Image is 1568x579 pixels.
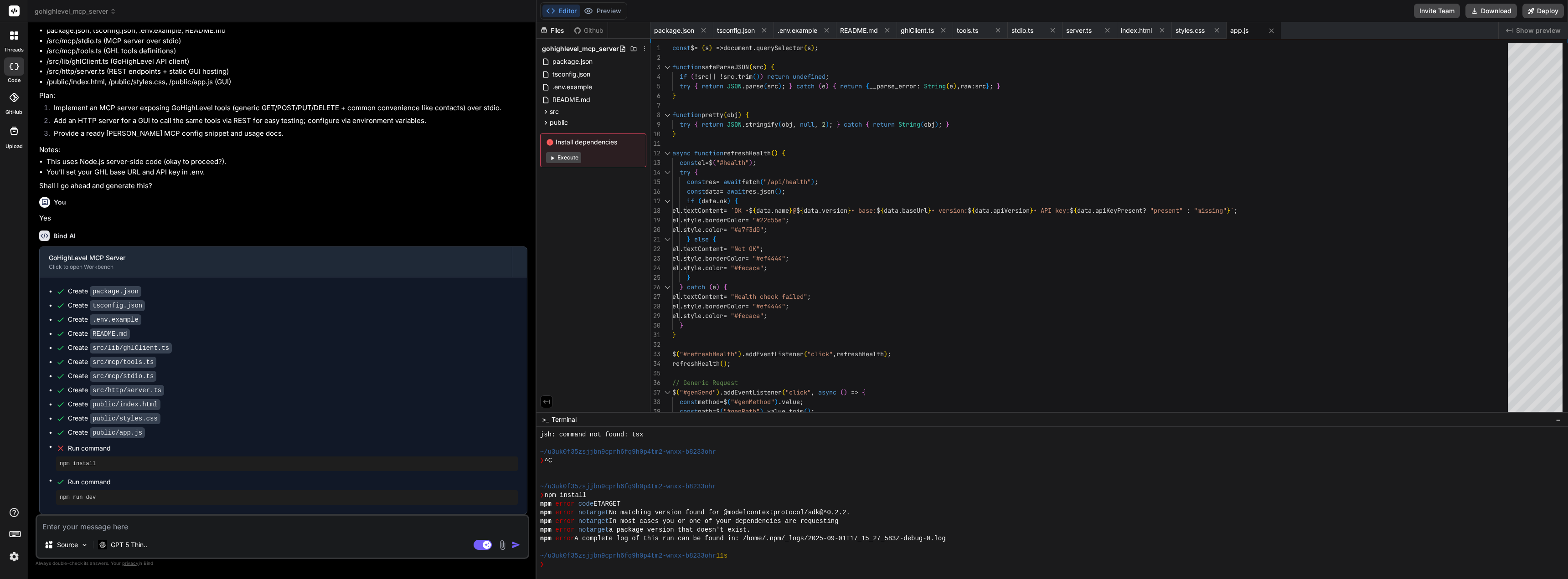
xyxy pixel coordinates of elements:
[552,82,593,92] span: .env.example
[672,92,676,100] span: }
[650,244,660,254] div: 22
[694,235,709,243] span: else
[49,253,503,262] div: GoHighLevel MCP Server
[1095,206,1143,215] span: apiKeyPresent
[946,120,949,128] span: }
[46,157,527,167] li: This uses Node.js server-side code (okay to proceed?).
[873,120,895,128] span: return
[705,225,723,234] span: color
[705,216,745,224] span: borderColor
[720,197,727,205] span: ok
[701,63,749,71] span: safeParseJSON
[712,159,716,167] span: (
[683,216,701,224] span: style
[723,72,734,81] span: src
[694,168,698,176] span: {
[789,206,793,215] span: }
[580,5,625,17] button: Preview
[731,206,749,215] span: `OK •
[716,178,720,186] span: =
[723,206,727,215] span: =
[975,206,990,215] span: data
[866,120,869,128] span: {
[1556,415,1561,424] span: −
[687,178,705,186] span: const
[680,168,691,176] span: try
[774,206,789,215] span: name
[957,82,960,90] span: ,
[1033,206,1070,215] span: • API key:
[946,82,949,90] span: (
[968,206,971,215] span: $
[672,216,680,224] span: el
[1230,206,1234,215] span: `
[672,130,676,138] span: }
[793,72,825,81] span: undefined
[650,158,660,168] div: 13
[705,44,709,52] span: s
[650,254,660,263] div: 23
[650,206,660,215] div: 18
[650,120,660,129] div: 9
[807,44,811,52] span: s
[650,225,660,235] div: 20
[709,44,712,52] span: )
[763,178,811,186] span: "/api/health"
[650,43,660,53] div: 1
[680,216,683,224] span: .
[917,82,920,90] span: :
[672,254,680,262] span: el
[8,77,21,84] label: code
[727,197,731,205] span: )
[884,206,898,215] span: data
[742,82,745,90] span: .
[46,77,527,87] li: /public/index.html, /public/styles.css, /public/app.js (GUI)
[546,138,640,147] span: Install dependencies
[782,187,785,195] span: ;
[785,216,789,224] span: ;
[738,111,742,119] span: )
[542,44,619,53] span: gohighlevel_mcp_server
[694,149,723,157] span: function
[709,159,712,167] span: $
[716,197,720,205] span: .
[811,178,815,186] span: )
[745,111,749,119] span: {
[971,206,975,215] span: {
[935,120,939,128] span: )
[1234,206,1238,215] span: ;
[661,235,673,244] div: Click to collapse the range.
[756,187,760,195] span: .
[1143,206,1146,215] span: ?
[815,44,818,52] span: ;
[717,26,755,35] span: tsconfig.json
[986,82,990,90] span: }
[497,540,508,550] img: attachment
[778,187,782,195] span: )
[931,206,968,215] span: • version:
[694,82,698,90] span: {
[1194,206,1227,215] span: "missing"
[804,44,807,52] span: (
[825,82,829,90] span: )
[763,225,767,234] span: ;
[661,196,673,206] div: Click to collapse the range.
[46,128,527,141] li: Provide a ready [PERSON_NAME] MCP config snippet and usage docs.
[650,215,660,225] div: 19
[720,187,723,195] span: =
[756,44,804,52] span: querySelector
[716,44,723,52] span: =>
[723,44,753,52] span: document
[727,82,742,90] span: JSON
[793,120,796,128] span: ,
[552,94,591,105] span: README.md
[742,120,745,128] span: .
[753,72,756,81] span: (
[771,149,774,157] span: (
[818,206,822,215] span: .
[46,116,527,128] li: Add an HTTP server for a GUI to call the same tools via REST for easy testing; configure via envi...
[949,82,953,90] span: e
[902,206,928,215] span: baseUrl
[701,216,705,224] span: .
[822,82,825,90] span: e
